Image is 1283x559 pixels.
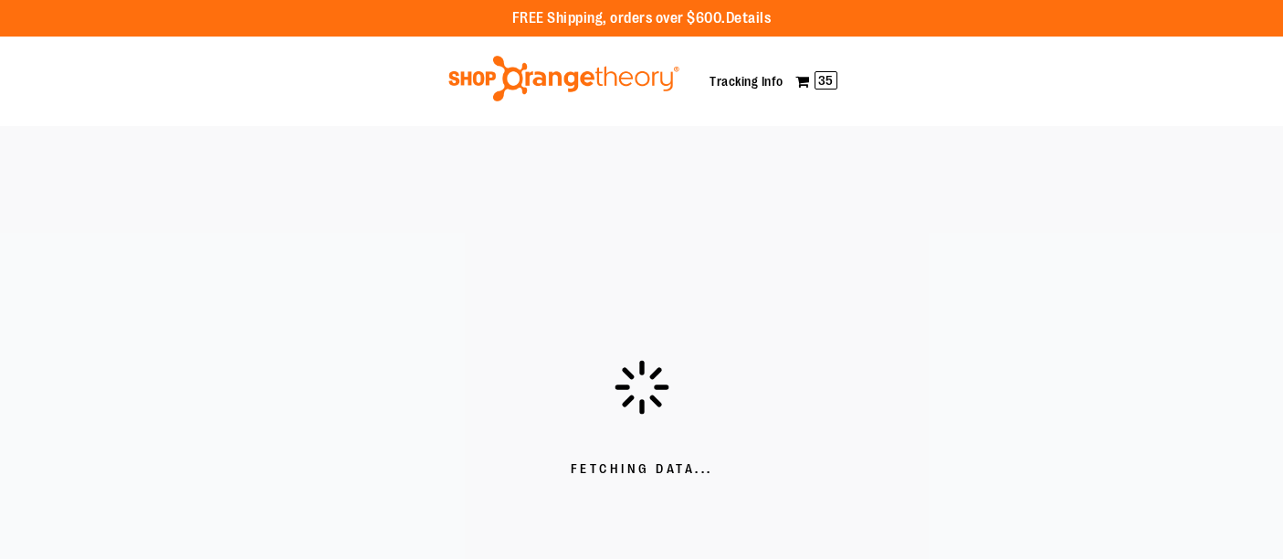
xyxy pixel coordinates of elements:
[512,8,772,29] p: FREE Shipping, orders over $600.
[710,74,783,89] a: Tracking Info
[571,460,713,479] span: Fetching Data...
[815,71,837,90] span: 35
[446,56,682,101] img: Shop Orangetheory
[726,10,772,26] a: Details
